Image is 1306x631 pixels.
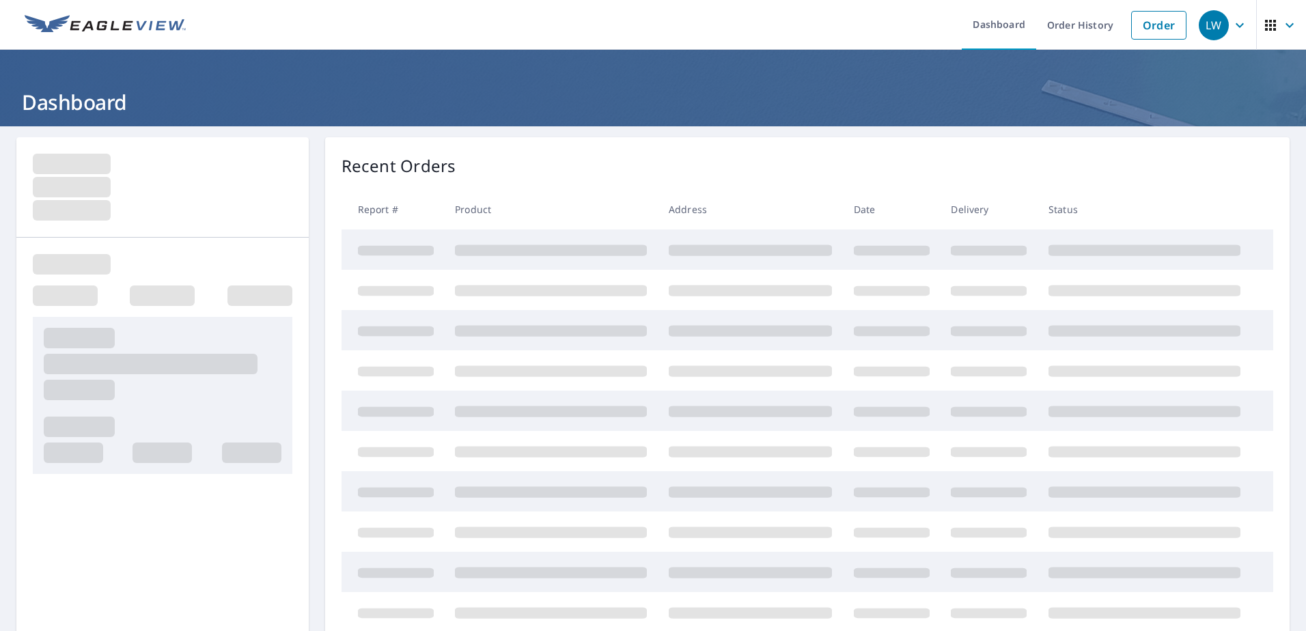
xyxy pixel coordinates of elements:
div: LW [1199,10,1229,40]
th: Date [843,189,941,229]
th: Product [444,189,658,229]
p: Recent Orders [342,154,456,178]
th: Report # [342,189,445,229]
th: Address [658,189,843,229]
th: Status [1038,189,1251,229]
a: Order [1131,11,1186,40]
th: Delivery [940,189,1038,229]
img: EV Logo [25,15,186,36]
h1: Dashboard [16,88,1290,116]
